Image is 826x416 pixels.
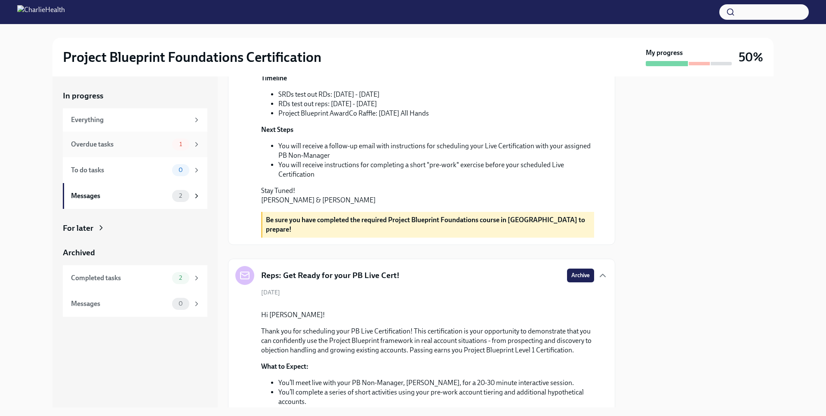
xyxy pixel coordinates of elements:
[63,132,207,157] a: Overdue tasks1
[571,271,590,280] span: Archive
[63,183,207,209] a: Messages2
[278,109,594,118] li: Project Blueprint AwardCo Raffle: [DATE] All Hands
[261,288,280,297] span: [DATE]
[63,108,207,132] a: Everything
[173,300,188,307] span: 0
[17,5,65,19] img: CharlieHealth
[261,270,400,281] h5: Reps: Get Ready for your PB Live Cert!
[173,167,188,173] span: 0
[567,269,594,282] button: Archive
[63,247,207,258] a: Archived
[261,310,594,320] p: Hi [PERSON_NAME]!
[739,49,763,65] h3: 50%
[71,115,189,125] div: Everything
[71,273,169,283] div: Completed tasks
[174,193,187,199] span: 2
[63,157,207,183] a: To do tasks0
[63,291,207,317] a: Messages0
[261,327,594,355] p: Thank you for scheduling your PB Live Certification! This certification is your opportunity to de...
[261,186,594,205] p: Stay Tuned! [PERSON_NAME] & [PERSON_NAME]
[71,165,169,175] div: To do tasks
[63,223,207,234] a: For later
[278,99,594,109] li: RDs test out reps: [DATE] - [DATE]
[71,191,169,201] div: Messages
[63,265,207,291] a: Completed tasks2
[266,216,585,233] strong: Be sure you have completed the required Project Blueprint Foundations course in [GEOGRAPHIC_DATA]...
[63,223,93,234] div: For later
[71,140,169,149] div: Overdue tasks
[261,74,287,82] strong: Timeline
[174,141,187,147] span: 1
[71,299,169,309] div: Messages
[646,48,683,58] strong: My progress
[278,160,594,179] li: You will receive instructions for completing a short "pre-work" exercise before your scheduled Li...
[261,362,308,370] strong: What to Expect:
[63,49,321,66] h2: Project Blueprint Foundations Certification
[278,378,594,388] li: You’ll meet live with your PB Non-Manager, [PERSON_NAME], for a 20-30 minute interactive session.
[174,275,187,281] span: 2
[278,141,594,160] li: You will receive a follow-up email with instructions for scheduling your Live Certification with ...
[261,125,293,134] strong: Next Steps
[278,90,594,99] li: SRDs test out RDs: [DATE] - [DATE]
[63,90,207,101] a: In progress
[278,388,594,407] li: You’ll complete a series of short activities using your pre-work account tiering and additional h...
